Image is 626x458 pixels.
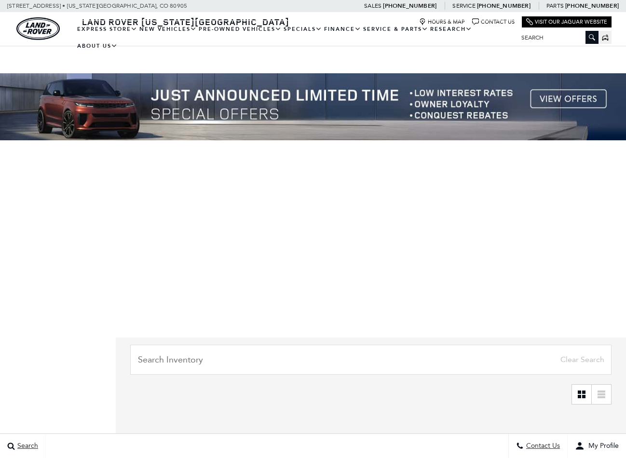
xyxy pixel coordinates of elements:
[76,38,119,54] a: About Us
[383,2,436,10] a: [PHONE_NUMBER]
[477,2,531,10] a: [PHONE_NUMBER]
[323,21,362,38] a: Finance
[585,442,619,450] span: My Profile
[16,17,60,40] a: land-rover
[568,434,626,458] button: user-profile-menu
[472,18,515,26] a: Contact Us
[362,21,429,38] a: Service & Parts
[130,345,612,375] input: Search Inventory
[15,442,38,450] span: Search
[419,18,465,26] a: Hours & Map
[283,21,323,38] a: Specials
[546,2,564,9] span: Parts
[7,2,187,9] a: [STREET_ADDRESS] • [US_STATE][GEOGRAPHIC_DATA], CO 80905
[76,21,514,54] nav: Main Navigation
[16,17,60,40] img: Land Rover
[198,21,283,38] a: Pre-Owned Vehicles
[514,32,599,43] input: Search
[565,2,619,10] a: [PHONE_NUMBER]
[76,16,295,27] a: Land Rover [US_STATE][GEOGRAPHIC_DATA]
[526,18,607,26] a: Visit Our Jaguar Website
[429,21,473,38] a: Research
[138,21,198,38] a: New Vehicles
[364,2,381,9] span: Sales
[76,21,138,38] a: EXPRESS STORE
[452,2,475,9] span: Service
[82,16,289,27] span: Land Rover [US_STATE][GEOGRAPHIC_DATA]
[524,442,560,450] span: Contact Us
